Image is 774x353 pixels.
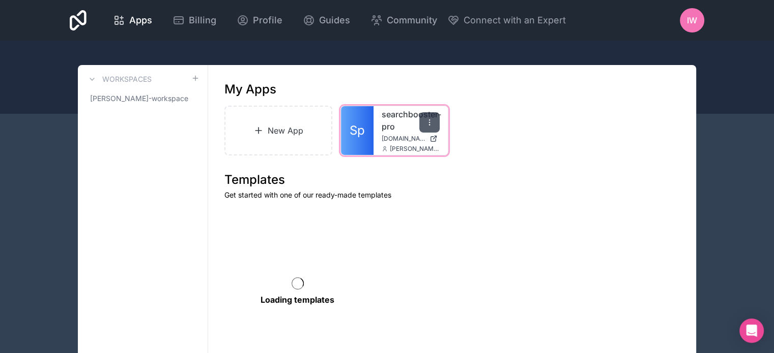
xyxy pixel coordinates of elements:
[224,81,276,98] h1: My Apps
[129,13,152,27] span: Apps
[687,14,697,26] span: iw
[447,13,566,27] button: Connect with an Expert
[224,172,680,188] h1: Templates
[464,13,566,27] span: Connect with an Expert
[739,318,764,343] div: Open Intercom Messenger
[295,9,358,31] a: Guides
[350,122,365,139] span: Sp
[390,145,440,153] span: [PERSON_NAME][EMAIL_ADDRESS][PERSON_NAME][DOMAIN_NAME]
[164,9,224,31] a: Billing
[382,135,425,143] span: [DOMAIN_NAME]
[319,13,350,27] span: Guides
[86,73,152,85] a: Workspaces
[105,9,160,31] a: Apps
[341,106,374,155] a: Sp
[224,106,332,155] a: New App
[224,190,680,200] p: Get started with one of our ready-made templates
[102,74,152,84] h3: Workspaces
[382,108,440,133] a: searchbooster-pro
[382,135,440,143] a: [DOMAIN_NAME]
[362,9,445,31] a: Community
[90,93,188,104] span: [PERSON_NAME]-workspace
[253,13,282,27] span: Profile
[189,13,216,27] span: Billing
[387,13,437,27] span: Community
[261,294,334,306] p: Loading templates
[86,89,199,108] a: [PERSON_NAME]-workspace
[228,9,291,31] a: Profile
